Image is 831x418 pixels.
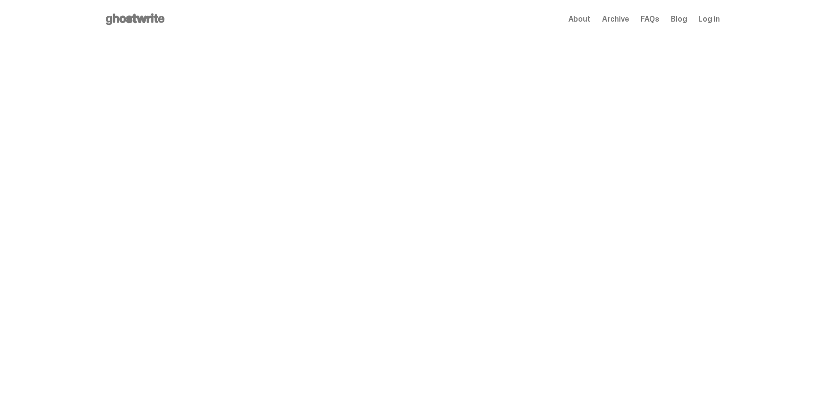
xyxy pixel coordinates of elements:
[602,15,629,23] a: Archive
[698,15,719,23] a: Log in
[641,15,659,23] a: FAQs
[671,15,687,23] a: Blog
[568,15,591,23] a: About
